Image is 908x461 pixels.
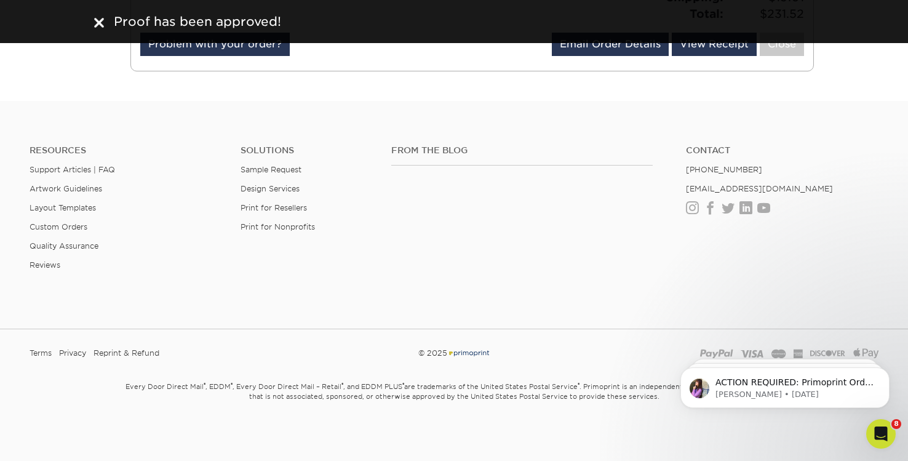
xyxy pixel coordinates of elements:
[30,260,60,270] a: Reviews
[94,377,814,431] small: Every Door Direct Mail , EDDM , Every Door Direct Mail – Retail , and EDDM PLUS are trademarks of...
[204,382,205,388] sup: ®
[402,382,404,388] sup: ®
[866,419,896,449] iframe: Intercom live chat
[391,145,653,156] h4: From the Blog
[578,382,579,388] sup: ®
[686,184,833,193] a: [EMAIL_ADDRESS][DOMAIN_NAME]
[686,145,878,156] a: Contact
[30,184,102,193] a: Artwork Guidelines
[241,222,315,231] a: Print for Nonprofits
[241,203,307,212] a: Print for Resellers
[231,382,233,388] sup: ®
[447,348,490,358] img: Primoprint
[686,165,762,174] a: [PHONE_NUMBER]
[30,145,222,156] h4: Resources
[114,14,281,29] span: Proof has been approved!
[241,165,301,174] a: Sample Request
[760,33,804,56] a: Close
[662,342,908,428] iframe: Intercom notifications message
[94,18,104,28] img: close
[891,419,901,429] span: 8
[30,222,87,231] a: Custom Orders
[140,33,290,56] a: Problem with your order?
[241,145,373,156] h4: Solutions
[59,344,86,363] a: Privacy
[30,165,115,174] a: Support Articles | FAQ
[341,382,343,388] sup: ®
[241,184,300,193] a: Design Services
[30,203,96,212] a: Layout Templates
[672,33,757,56] a: View Receipt
[30,344,52,363] a: Terms
[30,241,98,251] a: Quality Assurance
[552,33,669,56] a: Email Order Details
[309,344,599,363] div: © 2025
[94,344,159,363] a: Reprint & Refund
